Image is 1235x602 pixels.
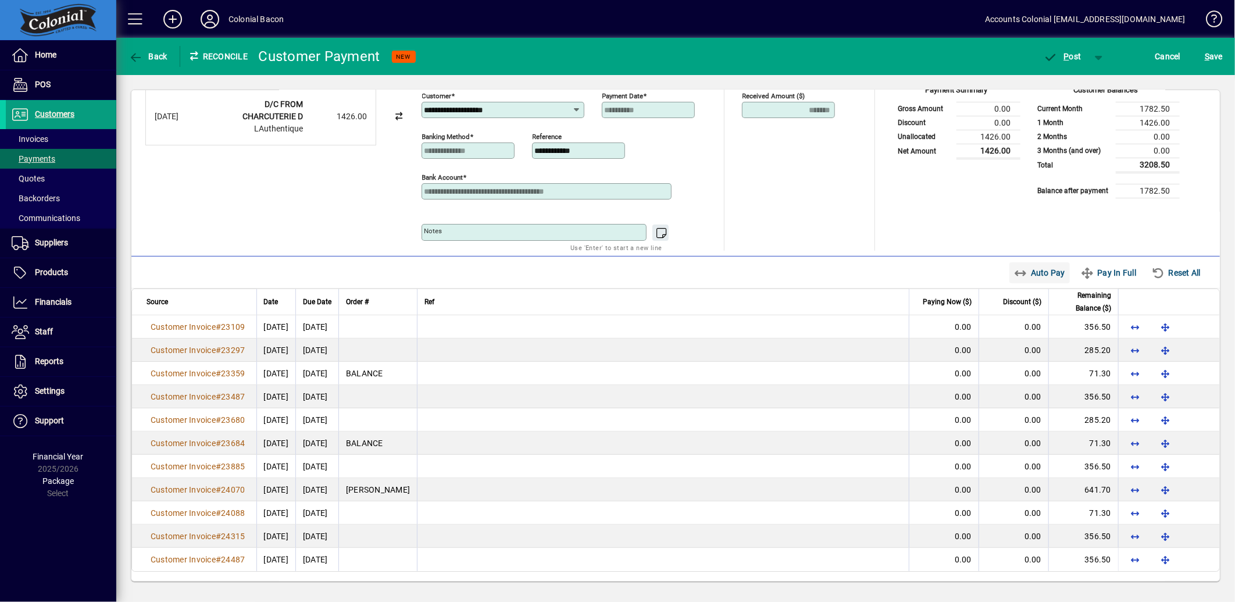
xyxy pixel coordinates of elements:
td: 3 Months (and over) [1032,144,1116,158]
button: Profile [191,9,229,30]
span: Products [35,268,68,277]
span: [DATE] [264,369,289,378]
td: 0.00 [1116,130,1180,144]
span: [DATE] [264,485,289,494]
span: 24070 [221,485,245,494]
span: 0.00 [1025,322,1041,332]
span: Discount ($) [1003,295,1041,308]
span: Reports [35,357,63,366]
span: Back [129,52,167,61]
a: Products [6,258,116,287]
span: Remaining Balance ($) [1056,289,1111,315]
span: 0.00 [1025,508,1041,518]
span: 356.50 [1085,322,1112,332]
a: Customer Invoice#23359 [147,367,249,380]
span: 0.00 [955,345,972,355]
span: Customer Invoice [151,439,216,448]
td: 0.00 [956,102,1020,116]
td: 0.00 [956,116,1020,130]
span: Communications [12,213,80,223]
a: POS [6,70,116,99]
span: 0.00 [1025,532,1041,541]
span: Package [42,476,74,486]
button: Reset All [1147,262,1205,283]
a: Customer Invoice#23680 [147,414,249,426]
span: # [216,532,221,541]
span: S [1205,52,1209,61]
span: [DATE] [264,439,289,448]
span: Home [35,50,56,59]
span: 0.00 [1025,415,1041,425]
td: 1426.00 [956,144,1020,158]
span: 24088 [221,508,245,518]
app-page-summary-card: Customer Balances [1032,87,1180,198]
span: 0.00 [955,485,972,494]
span: Paying Now ($) [923,295,972,308]
span: [DATE] [264,322,289,332]
span: Pay In Full [1080,263,1136,282]
span: Customer Invoice [151,555,216,564]
span: [DATE] [264,532,289,541]
td: [DATE] [295,315,338,339]
strong: D/C FROM CHARCUTERIE D [242,99,303,121]
span: 356.50 [1085,532,1112,541]
span: Order # [346,295,369,308]
a: Customer Invoice#24070 [147,483,249,496]
a: Customer Invoice#23487 [147,390,249,403]
a: Suppliers [6,229,116,258]
td: 3208.50 [1116,158,1180,172]
span: # [216,439,221,448]
div: 1426.00 [309,111,367,123]
span: 0.00 [955,508,972,518]
td: 1782.50 [1116,102,1180,116]
mat-label: Reference [533,133,562,141]
span: # [216,555,221,564]
span: # [216,485,221,494]
span: Backorders [12,194,60,203]
td: Gross Amount [893,102,956,116]
span: # [216,508,221,518]
span: 23885 [221,462,245,471]
mat-label: Received Amount ($) [743,92,805,100]
td: BALANCE [338,362,417,385]
span: 0.00 [1025,439,1041,448]
span: Invoices [12,134,48,144]
a: Financials [6,288,116,317]
a: Customer Invoice#24315 [147,530,249,543]
span: 0.00 [955,462,972,471]
a: Customer Invoice#24088 [147,507,249,519]
span: # [216,415,221,425]
a: Customer Invoice#23684 [147,437,249,450]
td: 1782.50 [1116,184,1180,198]
span: 0.00 [955,532,972,541]
span: 71.30 [1090,369,1111,378]
span: # [216,345,221,355]
span: Reset All [1151,263,1201,282]
span: 0.00 [1025,369,1041,378]
span: 71.30 [1090,439,1111,448]
span: Customer Invoice [151,532,216,541]
span: [DATE] [264,415,289,425]
span: 0.00 [1025,485,1041,494]
mat-label: Notes [424,227,442,235]
span: Customers [35,109,74,119]
span: Settings [35,386,65,396]
div: Accounts Colonial [EMAIL_ADDRESS][DOMAIN_NAME] [985,10,1186,29]
span: 0.00 [955,555,972,564]
div: Reconcile [180,47,250,66]
td: [DATE] [295,455,338,478]
span: Source [147,295,168,308]
span: # [216,369,221,378]
span: Customer Invoice [151,485,216,494]
td: [DATE] [295,548,338,571]
span: [DATE] [264,462,289,471]
span: 0.00 [1025,462,1041,471]
mat-label: Payment Date [602,92,644,100]
span: Quotes [12,174,45,183]
span: 0.00 [1025,555,1041,564]
span: Customer Invoice [151,415,216,425]
span: 23684 [221,439,245,448]
td: [DATE] [295,339,338,362]
td: 1426.00 [956,130,1020,144]
span: 23109 [221,322,245,332]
